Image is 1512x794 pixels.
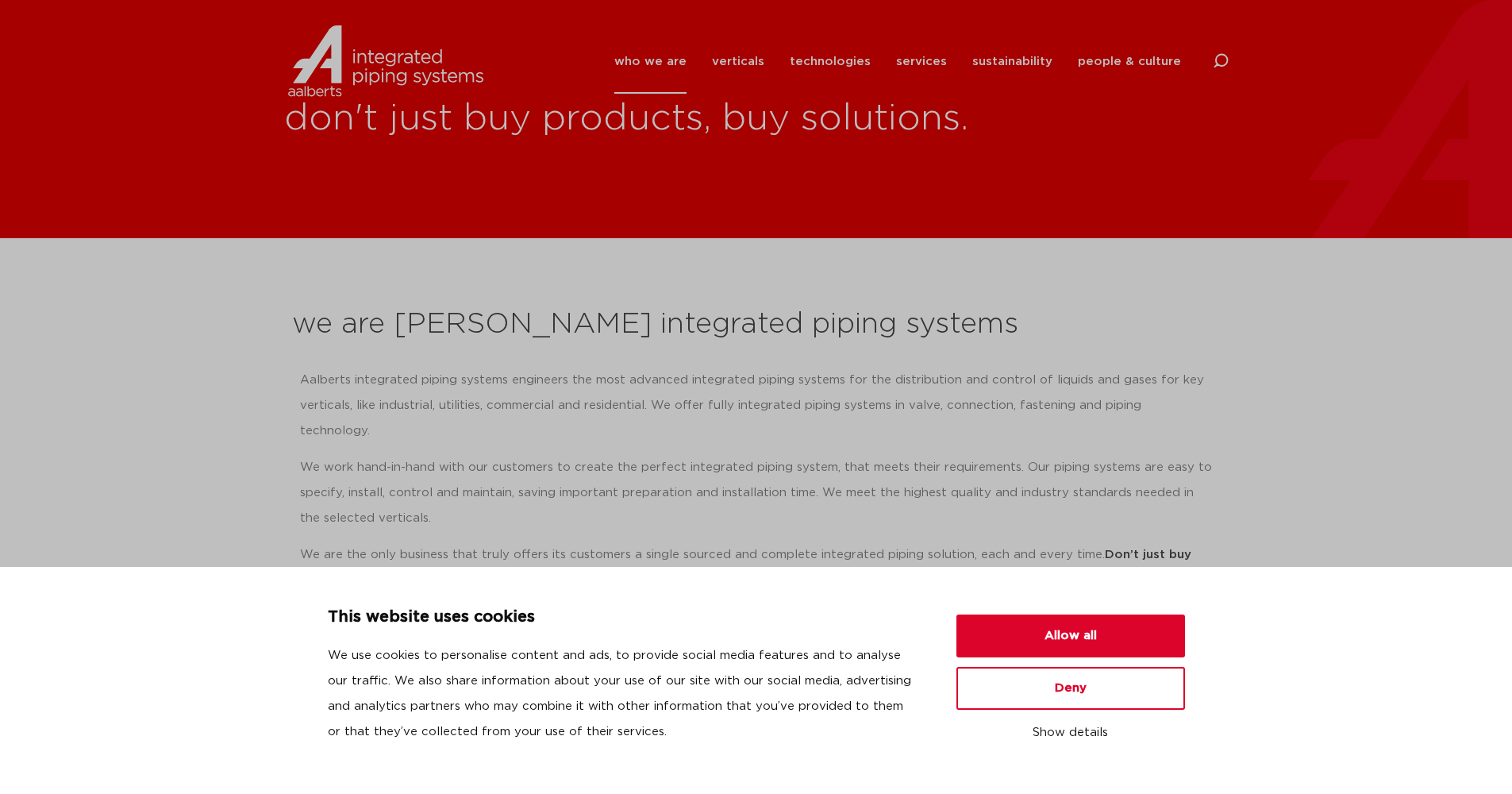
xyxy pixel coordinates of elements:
[956,615,1185,657] button: Allow all
[292,306,1221,344] h2: we are [PERSON_NAME] integrated piping systems
[896,29,947,94] a: services
[614,29,687,94] a: who we are
[328,643,918,745] p: We use cookies to personalise content and ads, to provide social media features and to analyse ou...
[300,542,1213,593] p: We are the only business that truly offers its customers a single sourced and complete integrated...
[300,455,1213,531] p: We work hand-in-hand with our customers to create the perfect integrated piping system, that meet...
[972,29,1052,94] a: sustainability
[790,29,871,94] a: technologies
[956,719,1185,746] button: Show details
[328,605,918,630] p: This website uses cookies
[300,368,1213,444] p: Aalberts integrated piping systems engineers the most advanced integrated piping systems for the ...
[712,29,764,94] a: verticals
[956,667,1185,710] button: Deny
[1078,29,1181,94] a: people & culture
[614,29,1181,94] nav: Menu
